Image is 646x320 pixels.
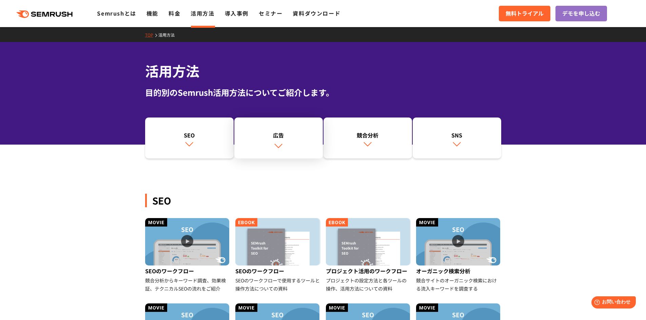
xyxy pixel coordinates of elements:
[146,9,158,17] a: 機能
[145,265,230,276] div: SEOのワークフロー
[158,32,180,38] a: 活用方法
[555,6,607,21] a: デモを申し込む
[225,9,249,17] a: 導入事例
[191,9,214,17] a: 活用方法
[324,118,412,159] a: 競合分析
[327,131,409,139] div: 競合分析
[145,276,230,293] div: 競合分析からキーワード調査、効果検証、テクニカルSEOの流れをご紹介
[416,276,501,293] div: 競合サイトのオーガニック検索における流入キーワードを調査する
[145,86,501,99] div: 目的別のSemrush活用方法についてご紹介します。
[326,265,411,276] div: プロジェクト活用のワークフロー
[145,61,501,81] h1: 活用方法
[145,32,158,38] a: TOP
[416,218,501,293] a: オーガニック検索分析 競合サイトのオーガニック検索における流入キーワードを調査する
[259,9,282,17] a: セミナー
[235,276,320,293] div: SEOのワークフローで使用するツールと操作方法についての資料
[97,9,136,17] a: Semrushとは
[235,218,320,293] a: SEOのワークフロー SEOのワークフローで使用するツールと操作方法についての資料
[145,194,501,207] div: SEO
[145,118,234,159] a: SEO
[506,9,544,18] span: 無料トライアル
[562,9,600,18] span: デモを申し込む
[499,6,550,21] a: 無料トライアル
[149,131,230,139] div: SEO
[169,9,180,17] a: 料金
[238,131,319,139] div: 広告
[293,9,340,17] a: 資料ダウンロード
[326,276,411,293] div: プロジェクトの設定方法と各ツールの操作、活用方法についての資料
[416,265,501,276] div: オーガニック検索分析
[145,218,230,293] a: SEOのワークフロー 競合分析からキーワード調査、効果検証、テクニカルSEOの流れをご紹介
[326,218,411,293] a: プロジェクト活用のワークフロー プロジェクトの設定方法と各ツールの操作、活用方法についての資料
[413,118,501,159] a: SNS
[235,265,320,276] div: SEOのワークフロー
[586,294,639,313] iframe: Help widget launcher
[416,131,498,139] div: SNS
[234,118,323,159] a: 広告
